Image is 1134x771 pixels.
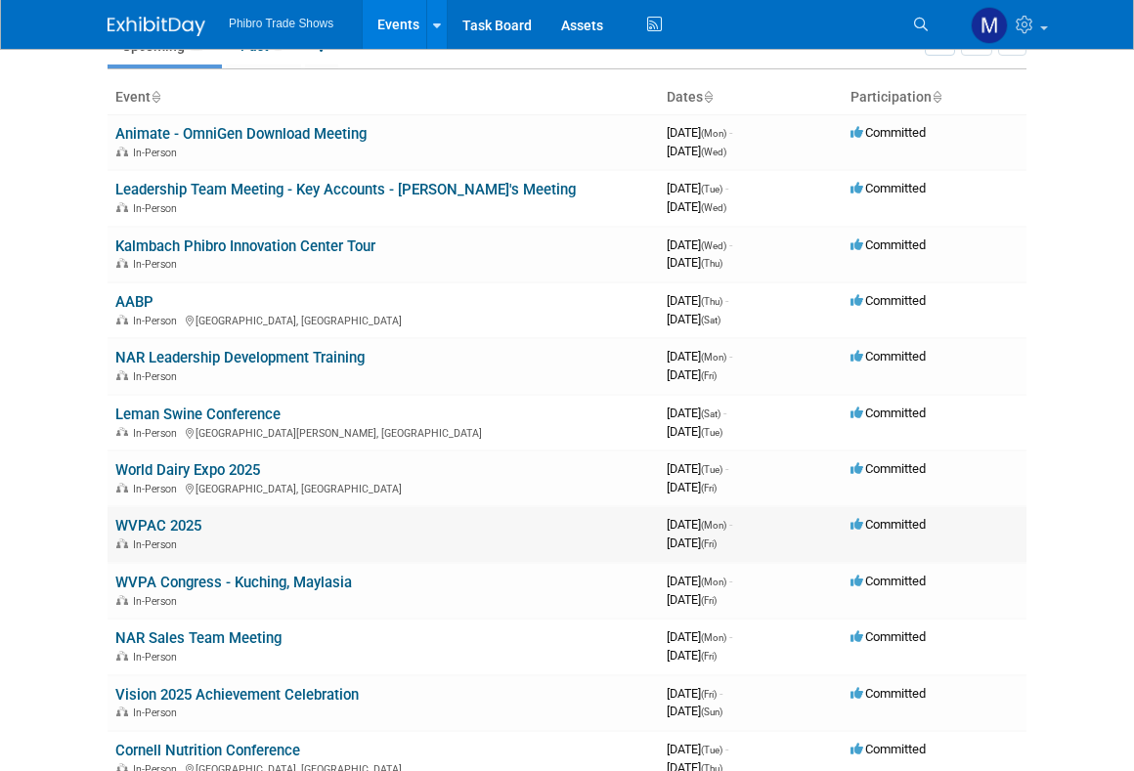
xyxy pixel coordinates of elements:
a: WVPAC 2025 [115,517,201,535]
span: [DATE] [667,181,728,195]
span: (Fri) [701,538,717,549]
span: - [729,574,732,588]
span: (Mon) [701,128,726,139]
span: In-Person [133,595,183,608]
span: In-Person [133,538,183,551]
span: In-Person [133,651,183,664]
span: [DATE] [667,255,722,270]
span: In-Person [133,707,183,719]
span: In-Person [133,202,183,215]
span: Committed [850,406,926,420]
a: Kalmbach Phibro Innovation Center Tour [115,237,375,255]
span: [DATE] [667,686,722,701]
a: Sort by Participation Type [932,89,941,105]
span: [DATE] [667,629,732,644]
div: [GEOGRAPHIC_DATA][PERSON_NAME], [GEOGRAPHIC_DATA] [115,424,651,440]
span: [DATE] [667,574,732,588]
span: Committed [850,237,926,252]
span: [DATE] [667,424,722,439]
img: In-Person Event [116,651,128,661]
span: (Sat) [701,315,720,325]
span: - [725,742,728,756]
div: [GEOGRAPHIC_DATA], [GEOGRAPHIC_DATA] [115,480,651,495]
span: (Tue) [701,745,722,755]
a: Sort by Event Name [151,89,160,105]
a: NAR Sales Team Meeting [115,629,282,647]
span: In-Person [133,315,183,327]
span: [DATE] [667,704,722,718]
span: In-Person [133,370,183,383]
span: (Fri) [701,651,717,662]
img: In-Person Event [116,370,128,380]
span: In-Person [133,427,183,440]
span: [DATE] [667,517,732,532]
a: Leadership Team Meeting - Key Accounts - [PERSON_NAME]'s Meeting [115,181,576,198]
a: WVPA Congress - Kuching, Maylasia [115,574,352,591]
span: (Fri) [701,595,717,606]
span: (Fri) [701,689,717,700]
span: - [725,293,728,308]
img: In-Person Event [116,538,128,548]
span: Committed [850,574,926,588]
span: Committed [850,461,926,476]
img: In-Person Event [116,315,128,324]
a: Leman Swine Conference [115,406,281,423]
a: Sort by Start Date [703,89,713,105]
span: [DATE] [667,144,726,158]
span: Committed [850,629,926,644]
span: [DATE] [667,367,717,382]
span: [DATE] [667,648,717,663]
span: - [729,237,732,252]
span: Committed [850,125,926,140]
a: Cornell Nutrition Conference [115,742,300,759]
span: [DATE] [667,237,732,252]
span: Committed [850,742,926,756]
span: (Tue) [701,427,722,438]
span: [DATE] [667,592,717,607]
span: (Mon) [701,352,726,363]
span: Committed [850,293,926,308]
div: [GEOGRAPHIC_DATA], [GEOGRAPHIC_DATA] [115,312,651,327]
a: World Dairy Expo 2025 [115,461,260,479]
a: AABP [115,293,153,311]
span: (Mon) [701,577,726,587]
span: (Tue) [701,184,722,194]
span: [DATE] [667,742,728,756]
span: Committed [850,349,926,364]
span: (Thu) [701,296,722,307]
span: (Sun) [701,707,722,717]
span: [DATE] [667,480,717,494]
span: (Thu) [701,258,722,269]
span: Committed [850,181,926,195]
img: Michelle Watts [971,7,1008,44]
span: [DATE] [667,199,726,214]
img: In-Person Event [116,147,128,156]
img: In-Person Event [116,202,128,212]
span: [DATE] [667,535,717,550]
img: In-Person Event [116,483,128,493]
span: (Wed) [701,202,726,213]
span: - [725,181,728,195]
span: - [729,629,732,644]
span: [DATE] [667,349,732,364]
span: [DATE] [667,125,732,140]
th: Dates [659,81,843,114]
span: (Tue) [701,464,722,475]
span: (Wed) [701,147,726,157]
span: Committed [850,517,926,532]
a: NAR Leadership Development Training [115,349,365,366]
img: In-Person Event [116,427,128,437]
img: In-Person Event [116,595,128,605]
img: In-Person Event [116,258,128,268]
span: - [729,517,732,532]
span: [DATE] [667,461,728,476]
span: (Fri) [701,370,717,381]
span: (Fri) [701,483,717,493]
span: [DATE] [667,406,726,420]
span: In-Person [133,258,183,271]
img: ExhibitDay [108,17,205,36]
span: Phibro Trade Shows [229,17,333,30]
span: In-Person [133,483,183,495]
a: Animate - OmniGen Download Meeting [115,125,367,143]
a: Vision 2025 Achievement Celebration [115,686,359,704]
